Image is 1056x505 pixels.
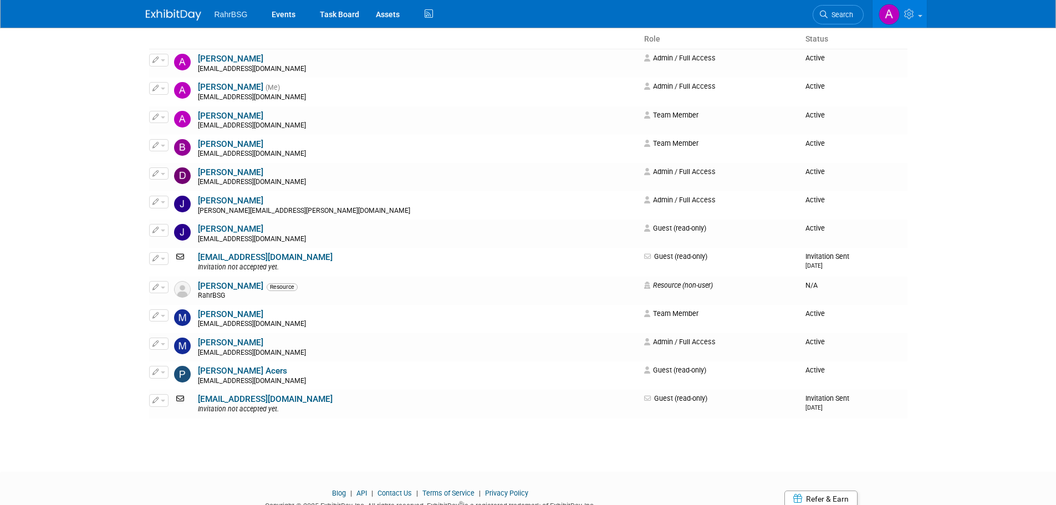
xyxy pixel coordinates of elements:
[174,366,191,382] img: Paige McWey Acers
[644,366,706,374] span: Guest (read-only)
[266,84,280,91] span: (Me)
[828,11,853,19] span: Search
[805,196,825,204] span: Active
[644,252,707,261] span: Guest (read-only)
[348,489,355,497] span: |
[198,281,263,291] a: [PERSON_NAME]
[805,139,825,147] span: Active
[377,489,412,497] a: Contact Us
[198,394,333,404] a: [EMAIL_ADDRESS][DOMAIN_NAME]
[198,111,263,121] a: [PERSON_NAME]
[801,30,907,49] th: Status
[644,111,698,119] span: Team Member
[198,196,263,206] a: [PERSON_NAME]
[198,93,637,102] div: [EMAIL_ADDRESS][DOMAIN_NAME]
[198,178,637,187] div: [EMAIL_ADDRESS][DOMAIN_NAME]
[267,283,298,291] span: Resource
[805,224,825,232] span: Active
[485,489,528,497] a: Privacy Policy
[174,338,191,354] img: Michael Dawson
[805,366,825,374] span: Active
[356,489,367,497] a: API
[805,252,849,269] span: Invitation Sent
[198,207,637,216] div: [PERSON_NAME][EMAIL_ADDRESS][PERSON_NAME][DOMAIN_NAME]
[644,139,698,147] span: Team Member
[215,10,248,19] span: RahrBSG
[198,167,263,177] a: [PERSON_NAME]
[198,150,637,159] div: [EMAIL_ADDRESS][DOMAIN_NAME]
[174,82,191,99] img: Ashley Grotewold
[198,338,263,348] a: [PERSON_NAME]
[805,281,818,289] span: N/A
[198,377,637,386] div: [EMAIL_ADDRESS][DOMAIN_NAME]
[805,338,825,346] span: Active
[198,139,263,149] a: [PERSON_NAME]
[174,111,191,127] img: Ashton Lewis
[644,281,713,289] span: Resource (non-user)
[198,263,637,272] div: Invitation not accepted yet.
[640,30,802,49] th: Role
[805,54,825,62] span: Active
[146,9,201,21] img: ExhibitDay
[644,224,706,232] span: Guest (read-only)
[369,489,376,497] span: |
[198,366,287,376] a: [PERSON_NAME] Acers
[805,262,823,269] small: [DATE]
[805,82,825,90] span: Active
[879,4,900,25] img: Ashley Grotewold
[414,489,421,497] span: |
[174,309,191,326] img: MATT BOLLING
[174,139,191,156] img: Brendan Kennealy
[805,404,823,411] small: [DATE]
[198,309,263,319] a: [PERSON_NAME]
[174,224,191,241] img: Jamie Dobos
[805,394,849,411] span: Invitation Sent
[644,394,707,402] span: Guest (read-only)
[644,309,698,318] span: Team Member
[644,54,716,62] span: Admin / Full Access
[476,489,483,497] span: |
[198,405,637,414] div: Invitation not accepted yet.
[198,292,228,299] span: RahrBSG
[198,252,333,262] a: [EMAIL_ADDRESS][DOMAIN_NAME]
[198,65,637,74] div: [EMAIL_ADDRESS][DOMAIN_NAME]
[198,82,263,92] a: [PERSON_NAME]
[174,281,191,298] img: Resource
[805,111,825,119] span: Active
[332,489,346,497] a: Blog
[644,196,716,204] span: Admin / Full Access
[198,54,263,64] a: [PERSON_NAME]
[198,235,637,244] div: [EMAIL_ADDRESS][DOMAIN_NAME]
[644,338,716,346] span: Admin / Full Access
[198,320,637,329] div: [EMAIL_ADDRESS][DOMAIN_NAME]
[805,167,825,176] span: Active
[174,167,191,184] img: Dan Kearney
[805,309,825,318] span: Active
[174,196,191,212] img: Jack Carlson
[198,349,637,358] div: [EMAIL_ADDRESS][DOMAIN_NAME]
[174,54,191,70] img: Anna-Lisa Brewer
[422,489,475,497] a: Terms of Service
[198,224,263,234] a: [PERSON_NAME]
[198,121,637,130] div: [EMAIL_ADDRESS][DOMAIN_NAME]
[813,5,864,24] a: Search
[644,82,716,90] span: Admin / Full Access
[644,167,716,176] span: Admin / Full Access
